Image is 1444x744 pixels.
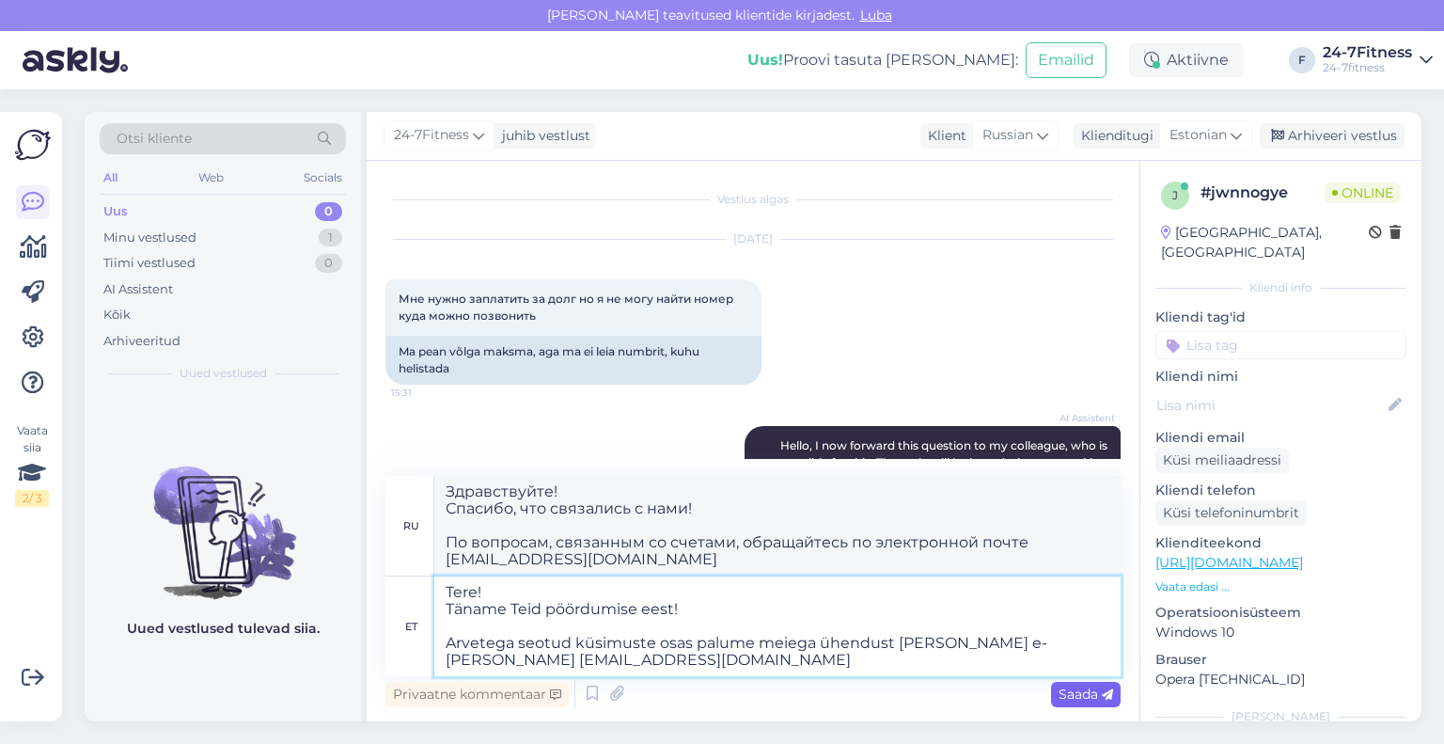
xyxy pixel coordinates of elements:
[15,422,49,507] div: Vaata siia
[85,433,361,602] img: No chats
[394,125,469,146] span: 24-7Fitness
[405,610,417,642] div: et
[434,577,1121,676] textarea: Tere! Täname Teid pöördumise eest! Arvetega seotud küsimuste osas palume meiega ühendust [PERSON_...
[103,332,180,351] div: Arhiveeritud
[300,166,346,190] div: Socials
[15,490,49,507] div: 2 / 3
[982,125,1033,146] span: Russian
[1155,308,1406,327] p: Kliendi tag'id
[1155,367,1406,387] p: Kliendi nimi
[1155,554,1303,571] a: [URL][DOMAIN_NAME]
[855,7,898,24] span: Luba
[391,386,462,400] span: 15:31
[747,49,1018,71] div: Proovi tasuta [PERSON_NAME]:
[399,292,736,323] span: Мне нужно заплатить за долг но я не могу найти номер куда можно позвонить
[385,230,1121,247] div: [DATE]
[1129,43,1244,77] div: Aktiivne
[1155,708,1406,725] div: [PERSON_NAME]
[1155,428,1406,448] p: Kliendi email
[1325,182,1401,203] span: Online
[180,365,267,382] span: Uued vestlused
[385,682,569,707] div: Privaatne kommentaar
[385,336,761,385] div: Ma pean võlga maksma, aga ma ei leia numbrit, kuhu helistada
[1161,223,1369,262] div: [GEOGRAPHIC_DATA], [GEOGRAPHIC_DATA]
[1201,182,1325,204] div: # jwnnogye
[195,166,228,190] div: Web
[1323,45,1433,75] a: 24-7Fitness24-7fitness
[117,129,192,149] span: Otsi kliente
[1155,623,1406,642] p: Windows 10
[1155,331,1406,359] input: Lisa tag
[494,126,590,146] div: juhib vestlust
[100,166,121,190] div: All
[319,229,342,247] div: 1
[103,280,173,299] div: AI Assistent
[15,127,51,163] img: Askly Logo
[920,126,966,146] div: Klient
[1155,448,1289,473] div: Küsi meiliaadressi
[385,191,1121,208] div: Vestlus algas
[1026,42,1107,78] button: Emailid
[1074,126,1154,146] div: Klienditugi
[1323,60,1412,75] div: 24-7fitness
[1155,500,1307,526] div: Küsi telefoninumbrit
[1289,47,1315,73] div: F
[1260,123,1405,149] div: Arhiveeri vestlus
[1155,650,1406,670] p: Brauser
[1156,395,1385,416] input: Lisa nimi
[763,438,1110,486] span: Hello, I now forward this question to my colleague, who is responsible for this. The reply will b...
[315,202,342,221] div: 0
[747,51,783,69] b: Uus!
[1155,578,1406,595] p: Vaata edasi ...
[315,254,342,273] div: 0
[1155,670,1406,689] p: Opera [TECHNICAL_ID]
[1155,481,1406,500] p: Kliendi telefon
[403,510,419,542] div: ru
[103,229,196,247] div: Minu vestlused
[434,476,1121,576] textarea: Здравствуйте! Спасибо, что связались с нами! По вопросам, связанным со счетами, обращайтесь по эл...
[1169,125,1227,146] span: Estonian
[103,254,196,273] div: Tiimi vestlused
[1155,533,1406,553] p: Klienditeekond
[1155,603,1406,623] p: Operatsioonisüsteem
[103,202,128,221] div: Uus
[1155,279,1406,296] div: Kliendi info
[127,619,320,639] p: Uued vestlused tulevad siia.
[103,306,131,325] div: Kõik
[1172,188,1178,202] span: j
[1323,45,1412,60] div: 24-7Fitness
[1059,686,1113,703] span: Saada
[1044,411,1115,425] span: AI Assistent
